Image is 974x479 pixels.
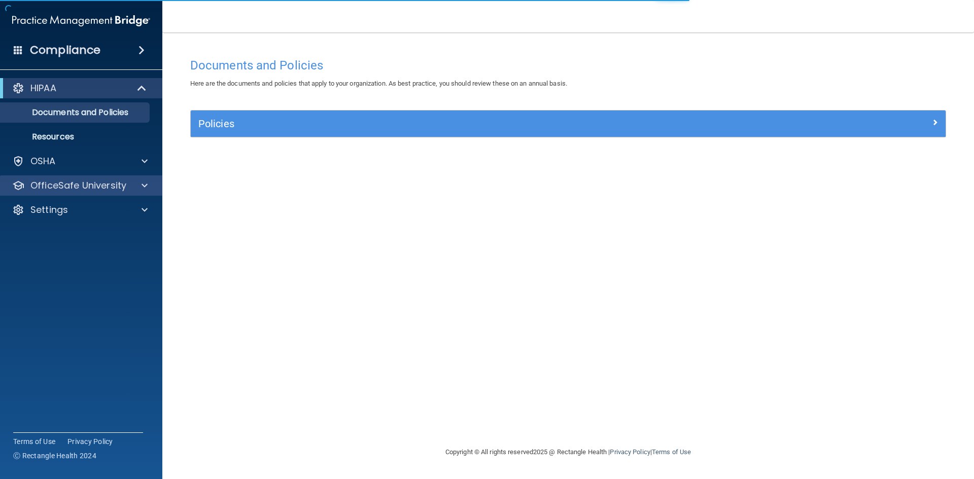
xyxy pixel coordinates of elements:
[30,82,56,94] p: HIPAA
[190,80,567,87] span: Here are the documents and policies that apply to your organization. As best practice, you should...
[12,11,150,31] img: PMB logo
[12,155,148,167] a: OSHA
[30,204,68,216] p: Settings
[12,179,148,192] a: OfficeSafe University
[7,107,145,118] p: Documents and Policies
[13,436,55,447] a: Terms of Use
[30,179,126,192] p: OfficeSafe University
[67,436,113,447] a: Privacy Policy
[12,82,147,94] a: HIPAA
[30,155,56,167] p: OSHA
[198,116,938,132] a: Policies
[13,451,96,461] span: Ⓒ Rectangle Health 2024
[383,436,753,468] div: Copyright © All rights reserved 2025 @ Rectangle Health | |
[12,204,148,216] a: Settings
[610,448,650,456] a: Privacy Policy
[652,448,691,456] a: Terms of Use
[190,59,946,72] h4: Documents and Policies
[30,43,100,57] h4: Compliance
[198,118,749,129] h5: Policies
[7,132,145,142] p: Resources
